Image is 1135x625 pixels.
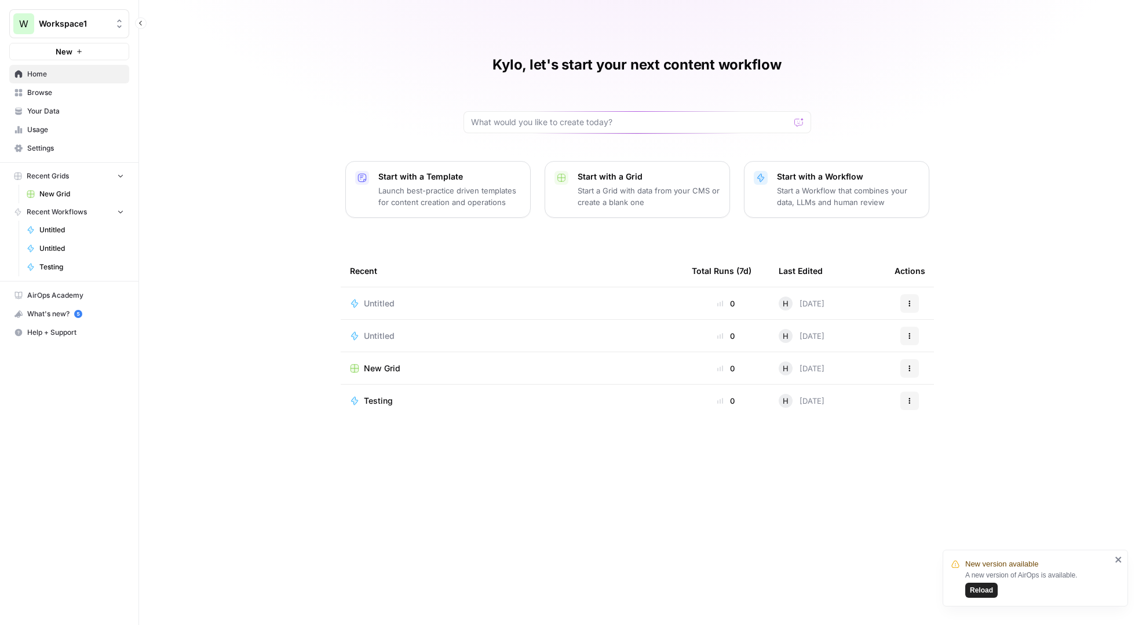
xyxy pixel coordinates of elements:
span: Untitled [364,298,395,309]
p: Start a Workflow that combines your data, LLMs and human review [777,185,919,208]
span: H [783,363,789,374]
p: Launch best-practice driven templates for content creation and operations [378,185,521,208]
input: What would you like to create today? [471,116,790,128]
a: Untitled [21,221,129,239]
p: Start with a Workflow [777,171,919,182]
a: Usage [9,120,129,139]
span: New version available [965,558,1038,570]
span: H [783,395,789,407]
span: Untitled [364,330,395,342]
span: New Grid [364,363,400,374]
button: Start with a WorkflowStart a Workflow that combines your data, LLMs and human review [744,161,929,218]
button: New [9,43,129,60]
button: Start with a TemplateLaunch best-practice driven templates for content creation and operations [345,161,531,218]
button: Help + Support [9,323,129,342]
span: Browse [27,87,124,98]
div: Total Runs (7d) [692,255,751,287]
span: AirOps Academy [27,290,124,301]
a: Home [9,65,129,83]
div: Last Edited [779,255,823,287]
p: Start with a Grid [578,171,720,182]
div: A new version of AirOps is available. [965,570,1111,598]
button: Reload [965,583,998,598]
div: [DATE] [779,394,824,408]
span: Recent Grids [27,171,69,181]
button: What's new? 5 [9,305,129,323]
h1: Kylo, let's start your next content workflow [492,56,781,74]
a: Untitled [350,330,673,342]
a: Testing [350,395,673,407]
button: close [1115,555,1123,564]
span: Settings [27,143,124,153]
div: 0 [692,395,760,407]
div: 0 [692,363,760,374]
span: Help + Support [27,327,124,338]
span: Reload [970,585,993,595]
span: Untitled [39,243,124,254]
span: H [783,298,789,309]
a: Browse [9,83,129,102]
span: Testing [364,395,393,407]
a: Untitled [21,239,129,258]
text: 5 [76,311,79,317]
a: New Grid [21,185,129,203]
a: Your Data [9,102,129,120]
button: Recent Grids [9,167,129,185]
div: 0 [692,330,760,342]
button: Workspace: Workspace1 [9,9,129,38]
a: Settings [9,139,129,158]
a: New Grid [350,363,673,374]
span: Testing [39,262,124,272]
div: What's new? [10,305,129,323]
span: W [19,17,28,31]
span: Home [27,69,124,79]
span: Recent Workflows [27,207,87,217]
div: 0 [692,298,760,309]
span: New Grid [39,189,124,199]
span: New [56,46,72,57]
a: Untitled [350,298,673,309]
div: [DATE] [779,297,824,310]
div: [DATE] [779,329,824,343]
button: Start with a GridStart a Grid with data from your CMS or create a blank one [545,161,730,218]
p: Start a Grid with data from your CMS or create a blank one [578,185,720,208]
a: AirOps Academy [9,286,129,305]
button: Recent Workflows [9,203,129,221]
a: 5 [74,310,82,318]
div: Actions [895,255,925,287]
div: Recent [350,255,673,287]
span: Usage [27,125,124,135]
span: H [783,330,789,342]
span: Your Data [27,106,124,116]
div: [DATE] [779,361,824,375]
p: Start with a Template [378,171,521,182]
span: Untitled [39,225,124,235]
span: Workspace1 [39,18,109,30]
a: Testing [21,258,129,276]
